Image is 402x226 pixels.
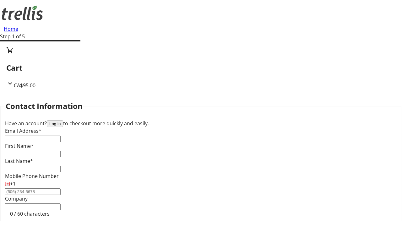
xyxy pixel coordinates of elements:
label: Mobile Phone Number [5,173,59,180]
input: (506) 234-5678 [5,188,61,195]
label: Email Address* [5,127,41,134]
label: First Name* [5,143,34,149]
tr-character-limit: 0 / 60 characters [10,210,50,217]
div: Have an account? to checkout more quickly and easily. [5,120,397,127]
h2: Cart [6,62,396,73]
label: Last Name* [5,158,33,164]
span: CA$95.00 [14,82,35,89]
div: CartCA$95.00 [6,46,396,89]
label: Company [5,195,28,202]
h2: Contact Information [6,100,83,112]
button: Log in [47,121,63,127]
